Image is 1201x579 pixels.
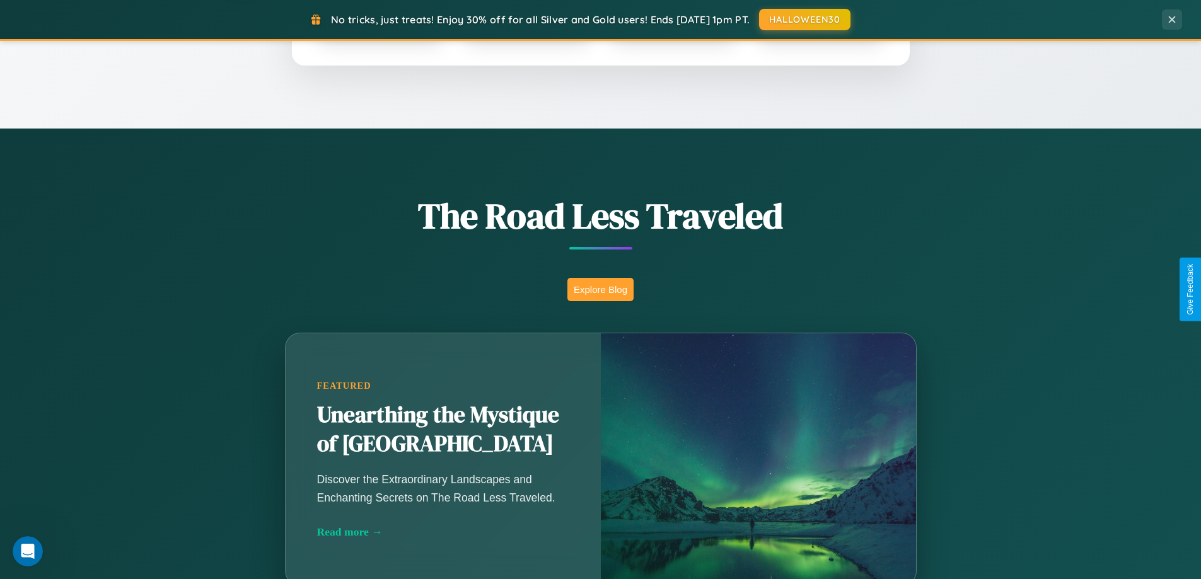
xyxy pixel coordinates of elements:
h2: Unearthing the Mystique of [GEOGRAPHIC_DATA] [317,401,569,459]
h1: The Road Less Traveled [223,192,979,240]
iframe: Intercom live chat [13,536,43,566]
button: HALLOWEEN30 [759,9,850,30]
p: Discover the Extraordinary Landscapes and Enchanting Secrets on The Road Less Traveled. [317,471,569,506]
span: No tricks, just treats! Enjoy 30% off for all Silver and Gold users! Ends [DATE] 1pm PT. [331,13,750,26]
div: Featured [317,381,569,391]
div: Give Feedback [1186,264,1195,315]
button: Explore Blog [567,278,634,301]
div: Read more → [317,525,569,539]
